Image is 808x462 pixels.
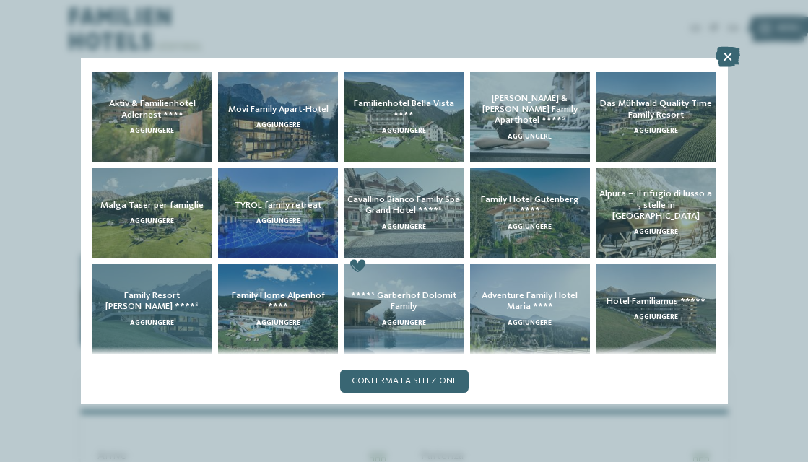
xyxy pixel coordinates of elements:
[634,314,678,321] span: aggiungere
[482,291,578,311] span: Adventure Family Hotel Maria ****
[347,195,460,215] span: Cavallino Bianco Family Spa Grand Hotel ****ˢ
[382,224,426,230] span: aggiungere
[100,201,204,210] span: Malga Taser per famiglie
[235,201,321,210] span: TYROL family retreat
[634,229,678,235] span: aggiungere
[354,99,454,119] span: Familienhotel Bella Vista ****
[130,218,174,225] span: aggiungere
[351,291,456,311] span: ****ˢ Garberhof Dolomit Family
[256,320,300,326] span: aggiungere
[256,218,300,225] span: aggiungere
[232,291,325,311] span: Family Home Alpenhof ****
[508,224,552,230] span: aggiungere
[482,94,578,126] span: [PERSON_NAME] & [PERSON_NAME] Family Aparthotel ****ˢ
[481,195,579,215] span: Family Hotel Gutenberg ****
[600,99,712,119] span: Das Mühlwald Quality Time Family Resort
[130,320,174,326] span: aggiungere
[382,128,426,134] span: aggiungere
[382,320,426,326] span: aggiungere
[105,291,199,311] span: Family Resort [PERSON_NAME] ****ˢ
[109,99,196,119] span: Aktiv & Familienhotel Adlernest ****
[352,377,457,386] span: Conferma la selezione
[599,189,712,221] span: Alpura – Il rifugio di lusso a 5 stelle in [GEOGRAPHIC_DATA]
[634,128,678,134] span: aggiungere
[130,128,174,134] span: aggiungere
[228,105,329,114] span: Movi Family Apart-Hotel
[256,122,300,128] span: aggiungere
[508,320,552,326] span: aggiungere
[508,134,552,140] span: aggiungere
